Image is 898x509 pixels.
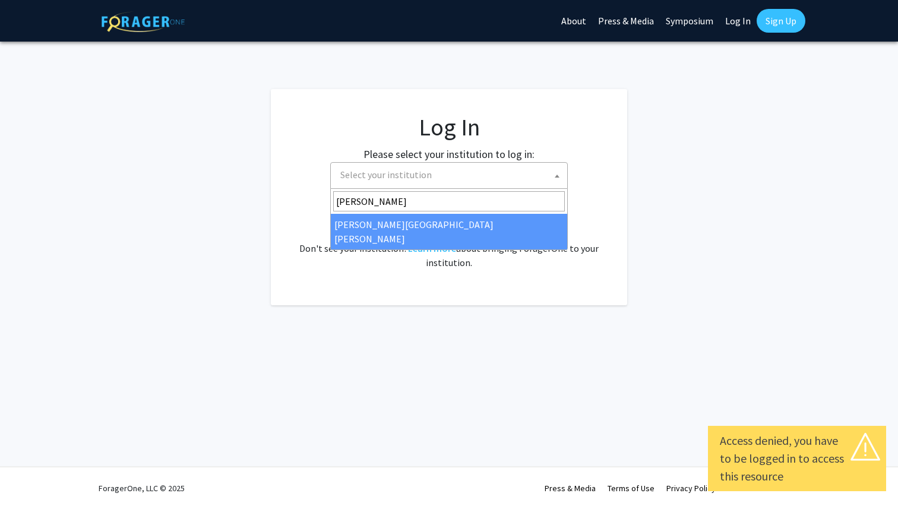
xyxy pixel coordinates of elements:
a: Sign Up [757,9,805,33]
a: Privacy Policy [666,483,716,494]
label: Please select your institution to log in: [363,146,535,162]
input: Search [333,191,565,211]
div: Access denied, you have to be logged in to access this resource [720,432,874,485]
h1: Log In [295,113,603,141]
a: Terms of Use [608,483,654,494]
span: Select your institution [340,169,432,181]
div: No account? . Don't see your institution? about bringing ForagerOne to your institution. [295,213,603,270]
iframe: Chat [9,456,50,500]
li: [PERSON_NAME][GEOGRAPHIC_DATA][PERSON_NAME] [331,214,567,249]
a: Press & Media [545,483,596,494]
span: Select your institution [330,162,568,189]
img: ForagerOne Logo [102,11,185,32]
div: ForagerOne, LLC © 2025 [99,467,185,509]
span: Select your institution [336,163,567,187]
